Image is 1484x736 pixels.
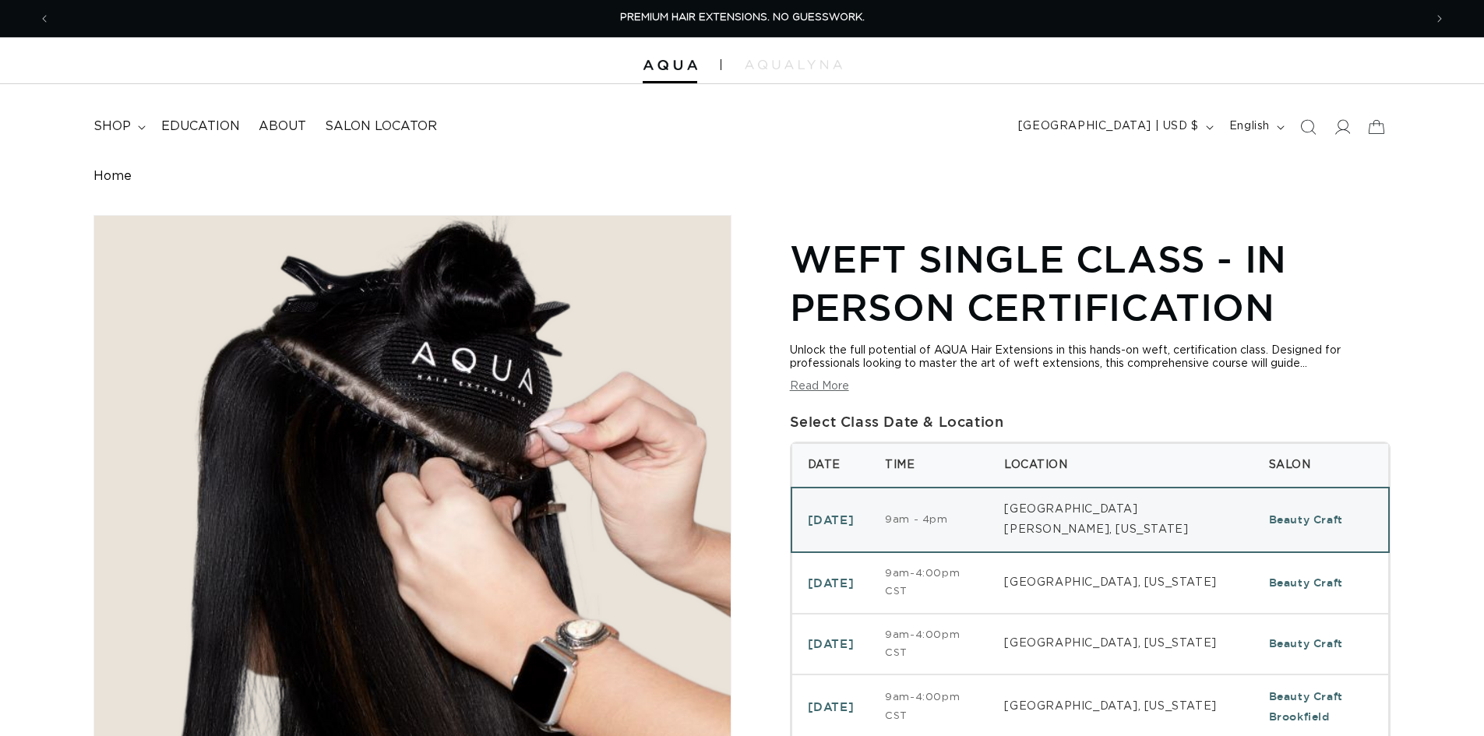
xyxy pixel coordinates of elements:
td: [GEOGRAPHIC_DATA], [US_STATE] [989,614,1253,675]
a: Home [93,169,132,184]
summary: Search [1291,110,1325,144]
button: Previous announcement [27,4,62,33]
summary: shop [84,109,152,144]
img: Aqua Hair Extensions [643,60,697,71]
td: [DATE] [791,614,870,675]
a: Salon Locator [315,109,446,144]
h1: Weft Single Class - In Person Certification [790,234,1391,332]
span: English [1229,118,1270,135]
th: Date [791,443,870,488]
td: 9am-4:00pm CST [869,552,989,614]
td: Beauty Craft [1253,488,1389,551]
nav: breadcrumbs [93,169,1391,184]
button: English [1220,112,1291,142]
td: [GEOGRAPHIC_DATA], [US_STATE] [989,552,1253,614]
a: About [249,109,315,144]
span: PREMIUM HAIR EXTENSIONS. NO GUESSWORK. [620,12,865,23]
td: Beauty Craft [1253,614,1389,675]
div: Unlock the full potential of AQUA Hair Extensions in this hands-on weft, certification class. Des... [790,344,1391,371]
td: 9am-4:00pm CST [869,614,989,675]
td: [DATE] [791,552,870,614]
td: Beauty Craft [1253,552,1389,614]
button: Next announcement [1422,4,1457,33]
span: [GEOGRAPHIC_DATA] | USD $ [1018,118,1199,135]
a: Education [152,109,249,144]
th: Salon [1253,443,1389,488]
th: Time [869,443,989,488]
td: [DATE] [791,488,870,551]
td: [GEOGRAPHIC_DATA][PERSON_NAME], [US_STATE] [989,488,1253,551]
span: Education [161,118,240,135]
span: Salon Locator [325,118,437,135]
th: Location [989,443,1253,488]
span: About [259,118,306,135]
div: Select Class Date & Location [790,409,1391,434]
span: shop [93,118,131,135]
button: Read More [790,380,849,393]
img: aqualyna.com [745,60,842,69]
button: [GEOGRAPHIC_DATA] | USD $ [1009,112,1220,142]
td: 9am - 4pm [869,488,989,551]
